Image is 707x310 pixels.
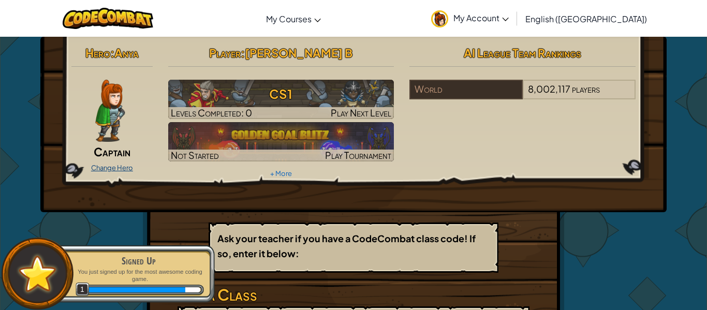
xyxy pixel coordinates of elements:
span: 1 [76,283,90,297]
img: avatar [431,10,448,27]
span: Anya [114,46,139,60]
img: Golden Goal [168,122,394,161]
span: Captain [94,144,130,159]
img: default.png [14,250,61,297]
b: Ask your teacher if you have a CodeCombat class code! If so, enter it below: [217,232,476,259]
span: : [110,46,114,60]
span: players [572,83,600,95]
a: + More [270,169,292,178]
a: My Account [426,2,514,35]
span: : [241,46,245,60]
img: CS1 [168,80,394,119]
span: Levels Completed: 0 [171,107,252,119]
span: English ([GEOGRAPHIC_DATA]) [525,13,647,24]
img: captain-pose.png [95,80,125,142]
a: My Courses [261,5,326,33]
a: English ([GEOGRAPHIC_DATA]) [520,5,652,33]
h3: Join a Class [178,283,529,306]
a: Play Next Level [168,80,394,119]
span: [PERSON_NAME] B [245,46,352,60]
span: Play Tournament [325,149,391,161]
div: Signed Up [73,254,204,268]
span: Hero [85,46,110,60]
span: AI League Team Rankings [464,46,581,60]
a: World8,002,117players [409,90,636,101]
span: Play Next Level [331,107,391,119]
a: Change Hero [91,164,133,172]
span: Not Started [171,149,219,161]
p: You just signed up for the most awesome coding game. [73,268,204,283]
img: CodeCombat logo [63,8,153,29]
a: Not StartedPlay Tournament [168,122,394,161]
span: My Account [453,12,509,23]
span: 8,002,117 [528,83,570,95]
h3: CS1 [168,82,394,106]
span: Player [209,46,241,60]
span: My Courses [266,13,312,24]
div: World [409,80,522,99]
